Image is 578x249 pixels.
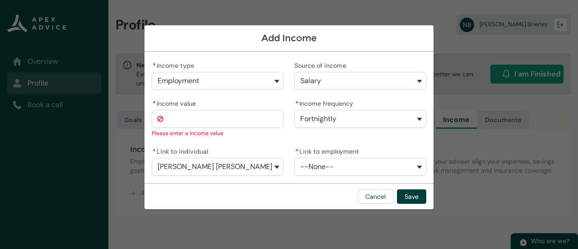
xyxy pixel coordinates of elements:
[294,59,350,70] label: Source of income
[294,145,363,156] label: Link to employment
[152,129,284,138] div: Please enter a Income value
[152,97,200,108] label: Income value
[153,61,156,70] abbr: required
[152,158,284,176] button: Link to individual
[152,33,426,44] h1: Add Income
[294,97,357,108] label: Income frequency
[295,99,298,108] abbr: required
[295,147,298,155] abbr: required
[158,77,199,85] span: Employment
[300,77,321,85] span: Salary
[152,145,212,156] label: Link to individual
[294,72,426,90] button: Source of income
[153,147,156,155] abbr: required
[158,163,272,171] span: [PERSON_NAME] [PERSON_NAME]
[397,189,426,204] button: Save
[153,99,156,108] abbr: required
[300,163,334,171] span: --None--
[294,110,426,128] button: Income frequency
[358,189,393,204] button: Cancel
[294,158,426,176] button: Link to employment
[152,72,284,90] button: Income type
[300,115,336,123] span: Fortnightly
[152,59,198,70] label: Income type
